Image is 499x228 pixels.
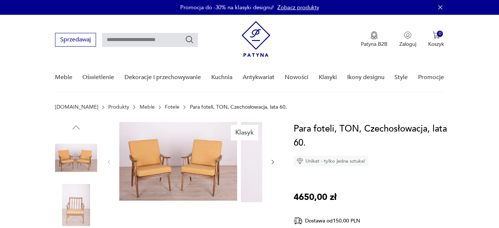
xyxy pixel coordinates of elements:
[347,63,384,92] a: Ikony designu
[108,104,129,110] a: Produkty
[242,21,270,57] img: Patyna - sklep z meblami i dekoracjami vintage
[185,35,194,44] button: Szukaj
[82,63,114,92] a: Oświetlenie
[165,104,180,110] a: Fotele
[124,63,201,92] a: Dekoracje i przechowywanie
[119,122,237,201] img: Zdjęcie produktu Para foteli, TON, Czechosłowacja, lata 60.
[319,63,337,92] a: Klasyki
[294,156,368,167] div: Unikat - tylko jedna sztuka!
[180,4,274,11] p: Promocja do -30% na klasyki designu!
[55,137,97,179] img: Zdjęcie produktu Para foteli, TON, Czechosłowacja, lata 60.
[140,104,155,110] a: Meble
[285,63,308,92] a: Nowości
[404,31,411,39] img: Ikonka użytkownika
[361,31,387,48] button: Patyna B2B
[277,4,319,11] a: Zobacz produkty
[428,31,444,48] button: 0Koszyk
[294,122,450,150] h1: Para foteli, TON, Czechosłowacja, lata 60.
[211,63,232,92] a: Kuchnia
[433,31,440,39] img: Ikona koszyka
[370,31,378,40] img: Ikona medalu
[418,63,444,92] a: Promocje
[294,190,336,204] p: 4650,00 zł
[394,63,408,92] a: Style
[190,104,287,110] p: Para foteli, TON, Czechosłowacja, lata 60.
[399,31,416,48] button: Zaloguj
[361,41,387,48] p: Patyna B2B
[297,158,303,164] img: Ikona diamentu
[231,125,258,140] div: Klasyk
[55,63,72,92] a: Meble
[294,216,382,225] div: Dostawa od 150,00 PLN
[55,104,98,110] a: [DOMAIN_NAME]
[55,33,96,47] button: Sprzedawaj
[55,184,97,226] img: Zdjęcie produktu Para foteli, TON, Czechosłowacja, lata 60.
[361,31,387,48] a: Ikona medaluPatyna B2B
[55,38,96,43] a: Sprzedawaj
[294,216,303,225] img: Ikona dostawy
[437,31,443,37] div: 0
[399,41,416,48] p: Zaloguj
[243,63,274,92] a: Antykwariat
[428,41,444,48] p: Koszyk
